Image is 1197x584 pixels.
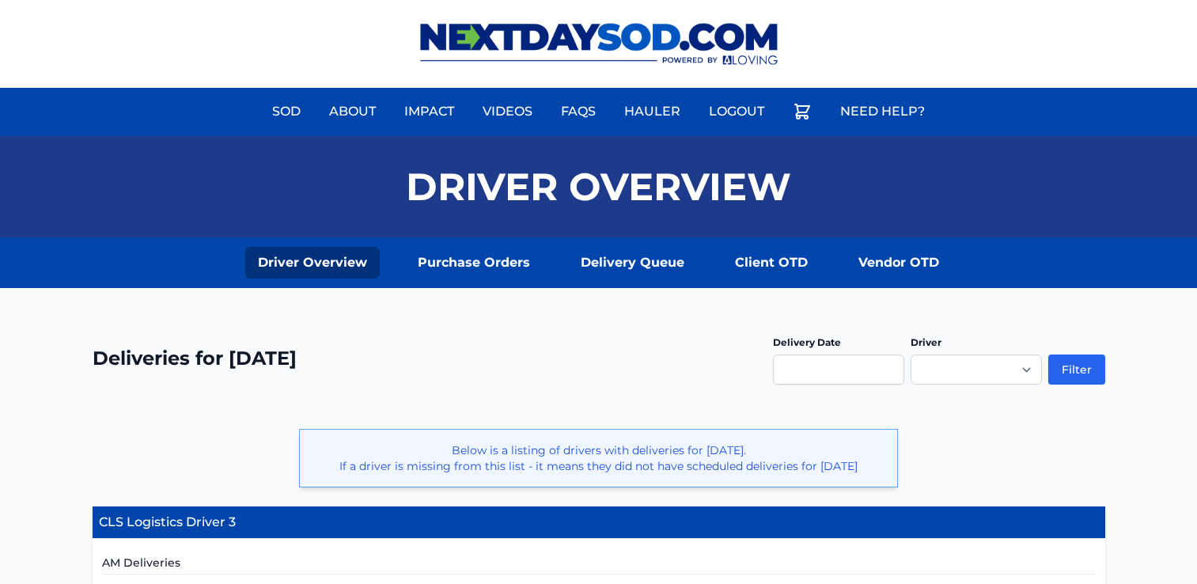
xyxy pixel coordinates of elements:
a: Impact [395,93,464,131]
a: Delivery Queue [568,247,697,279]
a: About [320,93,385,131]
a: Vendor OTD [846,247,952,279]
label: Delivery Date [773,336,841,348]
p: Below is a listing of drivers with deliveries for [DATE]. If a driver is missing from this list -... [313,442,884,474]
label: Driver [911,336,941,348]
a: Sod [263,93,310,131]
h4: CLS Logistics Driver 3 [93,506,1105,539]
h2: Deliveries for [DATE] [93,346,297,371]
a: Logout [699,93,774,131]
a: Client OTD [722,247,820,279]
h1: Driver Overview [406,168,791,206]
a: Videos [473,93,542,131]
button: Filter [1048,355,1105,385]
a: Need Help? [831,93,934,131]
a: Hauler [615,93,690,131]
a: Purchase Orders [405,247,543,279]
h5: AM Deliveries [102,555,1096,575]
a: Driver Overview [245,247,380,279]
a: FAQs [551,93,605,131]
